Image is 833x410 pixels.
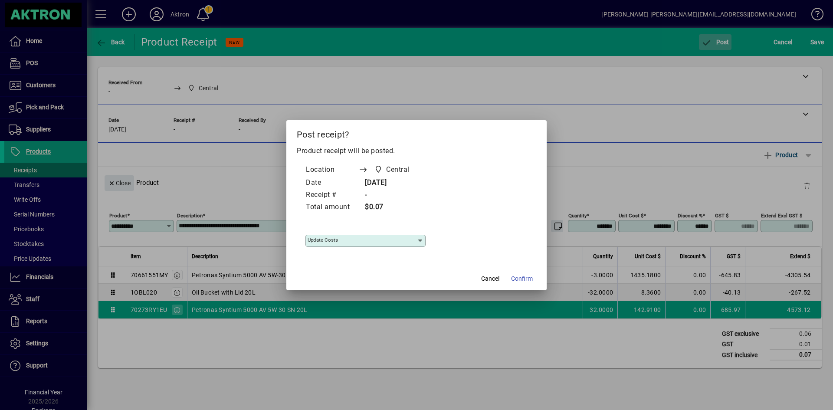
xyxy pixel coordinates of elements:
[308,237,338,243] mat-label: Update costs
[386,164,410,175] span: Central
[305,163,358,177] td: Location
[358,189,426,201] td: -
[358,201,426,213] td: $0.07
[358,177,426,189] td: [DATE]
[305,201,358,213] td: Total amount
[476,271,504,287] button: Cancel
[511,274,533,283] span: Confirm
[305,189,358,201] td: Receipt #
[305,177,358,189] td: Date
[286,120,547,145] h2: Post receipt?
[481,274,499,283] span: Cancel
[508,271,536,287] button: Confirm
[372,164,413,176] span: Central
[297,146,536,156] p: Product receipt will be posted.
